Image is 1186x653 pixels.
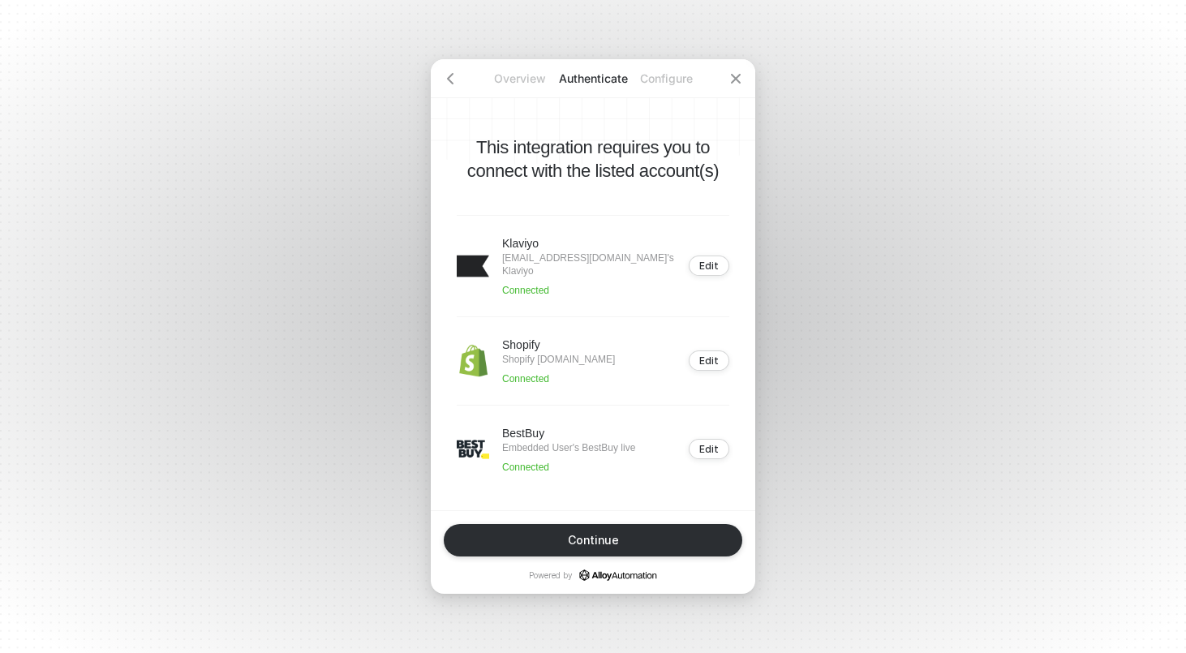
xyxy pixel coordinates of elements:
[699,260,719,272] div: Edit
[444,524,742,556] button: Continue
[457,433,489,466] img: icon
[457,250,489,282] img: icon
[502,353,615,366] p: Shopify [DOMAIN_NAME]
[502,461,635,474] p: Connected
[457,345,489,377] img: icon
[699,354,719,367] div: Edit
[502,372,615,385] p: Connected
[568,534,619,547] div: Continue
[689,439,729,459] button: Edit
[689,350,729,371] button: Edit
[502,235,679,251] p: Klaviyo
[457,135,729,183] p: This integration requires you to connect with the listed account(s)
[556,71,630,87] p: Authenticate
[502,337,615,353] p: Shopify
[483,71,556,87] p: Overview
[444,72,457,85] span: icon-arrow-left
[502,425,635,441] p: BestBuy
[729,72,742,85] span: icon-close
[529,569,657,581] p: Powered by
[689,256,729,276] button: Edit
[699,443,719,455] div: Edit
[502,441,635,454] p: Embedded User's BestBuy live
[502,251,679,277] p: [EMAIL_ADDRESS][DOMAIN_NAME]'s Klaviyo
[579,569,657,581] a: icon-success
[630,71,703,87] p: Configure
[502,284,679,297] p: Connected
